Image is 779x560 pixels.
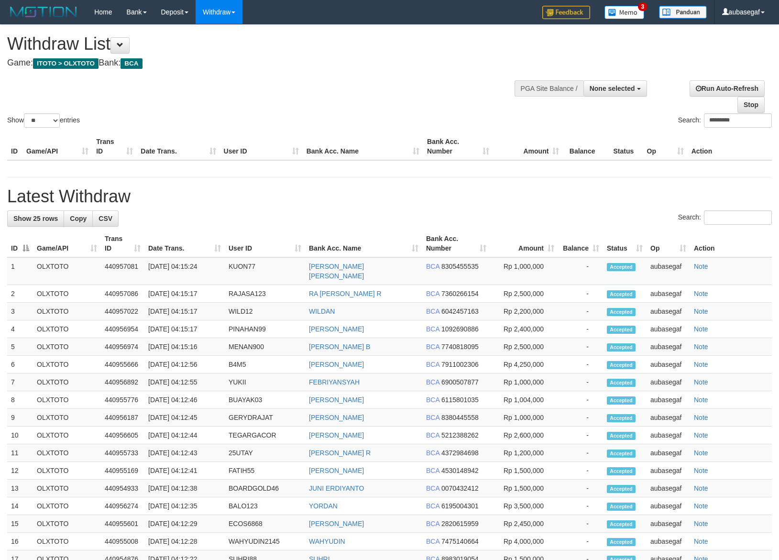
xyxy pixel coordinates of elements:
[7,133,22,160] th: ID
[309,263,364,280] a: [PERSON_NAME] [PERSON_NAME]
[426,449,439,457] span: BCA
[558,480,603,497] td: -
[33,58,99,69] span: ITOTO > OLXTOTO
[737,97,765,113] a: Stop
[309,290,382,297] a: RA [PERSON_NAME] R
[558,391,603,409] td: -
[490,391,558,409] td: Rp 1,004,000
[426,520,439,527] span: BCA
[144,391,225,409] td: [DATE] 04:12:46
[607,538,636,546] span: Accepted
[678,210,772,225] label: Search:
[101,462,144,480] td: 440955169
[558,427,603,444] td: -
[441,467,479,474] span: Copy 4530148942 to clipboard
[33,409,101,427] td: OLXTOTO
[33,444,101,462] td: OLXTOTO
[607,308,636,316] span: Accepted
[33,462,101,480] td: OLXTOTO
[441,263,479,270] span: Copy 8305455535 to clipboard
[490,444,558,462] td: Rp 1,200,000
[542,6,590,19] img: Feedback.jpg
[101,409,144,427] td: 440956187
[647,373,690,391] td: aubasegaf
[558,338,603,356] td: -
[7,257,33,285] td: 1
[426,290,439,297] span: BCA
[558,373,603,391] td: -
[7,409,33,427] td: 9
[490,462,558,480] td: Rp 1,500,000
[704,210,772,225] input: Search:
[7,497,33,515] td: 14
[441,290,479,297] span: Copy 7360266154 to clipboard
[225,480,305,497] td: BOARDGOLD46
[426,396,439,404] span: BCA
[490,285,558,303] td: Rp 2,500,000
[558,497,603,515] td: -
[426,307,439,315] span: BCA
[144,427,225,444] td: [DATE] 04:12:44
[7,320,33,338] td: 4
[7,444,33,462] td: 11
[441,414,479,421] span: Copy 8380445558 to clipboard
[490,427,558,444] td: Rp 2,600,000
[309,502,338,510] a: YORDAN
[441,538,479,545] span: Copy 7475140664 to clipboard
[607,263,636,271] span: Accepted
[7,210,64,227] a: Show 25 rows
[99,215,112,222] span: CSV
[426,378,439,386] span: BCA
[607,450,636,458] span: Accepted
[225,409,305,427] td: GERYDRAJAT
[101,427,144,444] td: 440956605
[144,257,225,285] td: [DATE] 04:15:24
[441,361,479,368] span: Copy 7911002306 to clipboard
[64,210,93,227] a: Copy
[690,80,765,97] a: Run Auto-Refresh
[225,427,305,444] td: TEGARGACOR
[583,80,647,97] button: None selected
[426,502,439,510] span: BCA
[490,338,558,356] td: Rp 2,500,000
[694,414,708,421] a: Note
[609,133,643,160] th: Status
[607,503,636,511] span: Accepted
[225,444,305,462] td: 25UTAY
[694,263,708,270] a: Note
[137,133,219,160] th: Date Trans.
[309,484,364,492] a: JUNI ERDIYANTO
[490,303,558,320] td: Rp 2,200,000
[309,307,335,315] a: WILDAN
[101,303,144,320] td: 440957022
[33,230,101,257] th: Game/API: activate to sort column ascending
[490,356,558,373] td: Rp 4,250,000
[33,373,101,391] td: OLXTOTO
[441,520,479,527] span: Copy 2820615959 to clipboard
[647,320,690,338] td: aubasegaf
[309,431,364,439] a: [PERSON_NAME]
[101,480,144,497] td: 440954933
[688,133,772,160] th: Action
[144,338,225,356] td: [DATE] 04:15:16
[694,431,708,439] a: Note
[607,290,636,298] span: Accepted
[303,133,423,160] th: Bank Acc. Name
[607,414,636,422] span: Accepted
[144,320,225,338] td: [DATE] 04:15:17
[225,391,305,409] td: BUAYAK03
[101,356,144,373] td: 440955666
[7,533,33,550] td: 16
[33,285,101,303] td: OLXTOTO
[694,325,708,333] a: Note
[7,58,510,68] h4: Game: Bank:
[647,497,690,515] td: aubasegaf
[607,343,636,351] span: Accepted
[607,379,636,387] span: Accepted
[643,133,688,160] th: Op
[490,373,558,391] td: Rp 1,000,000
[24,113,60,128] select: Showentries
[33,533,101,550] td: OLXTOTO
[7,285,33,303] td: 2
[441,449,479,457] span: Copy 4372984698 to clipboard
